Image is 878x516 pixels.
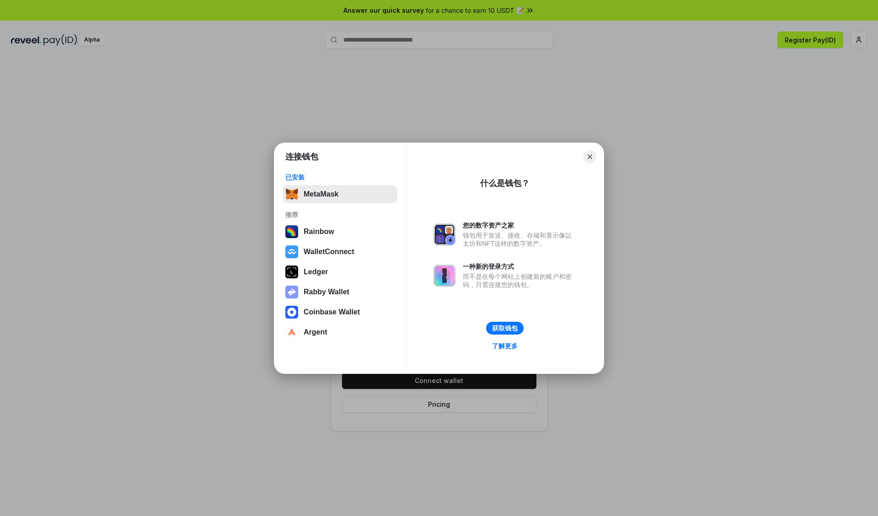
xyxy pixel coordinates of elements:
[283,263,397,281] button: Ledger
[283,303,397,321] button: Coinbase Wallet
[285,306,298,319] img: svg+xml,%3Csvg%20width%3D%2228%22%20height%3D%2228%22%20viewBox%3D%220%200%2028%2028%22%20fill%3D...
[492,324,518,332] div: 获取钱包
[304,328,327,336] div: Argent
[434,223,455,245] img: svg+xml,%3Csvg%20xmlns%3D%22http%3A%2F%2Fwww.w3.org%2F2000%2Fsvg%22%20fill%3D%22none%22%20viewBox...
[285,245,298,258] img: svg+xml,%3Csvg%20width%3D%2228%22%20height%3D%2228%22%20viewBox%3D%220%200%2028%2028%22%20fill%3D...
[463,221,576,229] div: 您的数字资产之家
[285,286,298,298] img: svg+xml,%3Csvg%20xmlns%3D%22http%3A%2F%2Fwww.w3.org%2F2000%2Fsvg%22%20fill%3D%22none%22%20viewBox...
[285,173,395,181] div: 已安装
[283,223,397,241] button: Rainbow
[285,266,298,278] img: svg+xml,%3Csvg%20xmlns%3D%22http%3A%2F%2Fwww.w3.org%2F2000%2Fsvg%22%20width%3D%2228%22%20height%3...
[285,211,395,219] div: 推荐
[285,326,298,339] img: svg+xml,%3Csvg%20width%3D%2228%22%20height%3D%2228%22%20viewBox%3D%220%200%2028%2028%22%20fill%3D...
[304,248,354,256] div: WalletConnect
[304,228,334,236] div: Rainbow
[434,265,455,287] img: svg+xml,%3Csvg%20xmlns%3D%22http%3A%2F%2Fwww.w3.org%2F2000%2Fsvg%22%20fill%3D%22none%22%20viewBox...
[463,231,576,248] div: 钱包用于发送、接收、存储和显示像以太坊和NFT这样的数字资产。
[304,308,360,316] div: Coinbase Wallet
[463,272,576,289] div: 而不是在每个网站上创建新的账户和密码，只需连接您的钱包。
[463,262,576,271] div: 一种新的登录方式
[285,225,298,238] img: svg+xml,%3Csvg%20width%3D%22120%22%20height%3D%22120%22%20viewBox%3D%220%200%20120%20120%22%20fil...
[486,322,524,335] button: 获取钱包
[285,188,298,201] img: svg+xml,%3Csvg%20fill%3D%22none%22%20height%3D%2233%22%20viewBox%3D%220%200%2035%2033%22%20width%...
[283,283,397,301] button: Rabby Wallet
[283,243,397,261] button: WalletConnect
[304,268,328,276] div: Ledger
[283,323,397,341] button: Argent
[584,150,596,163] button: Close
[285,151,318,162] h1: 连接钱包
[304,288,349,296] div: Rabby Wallet
[304,190,338,198] div: MetaMask
[487,340,523,352] a: 了解更多
[480,178,530,189] div: 什么是钱包？
[283,185,397,203] button: MetaMask
[492,342,518,350] div: 了解更多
